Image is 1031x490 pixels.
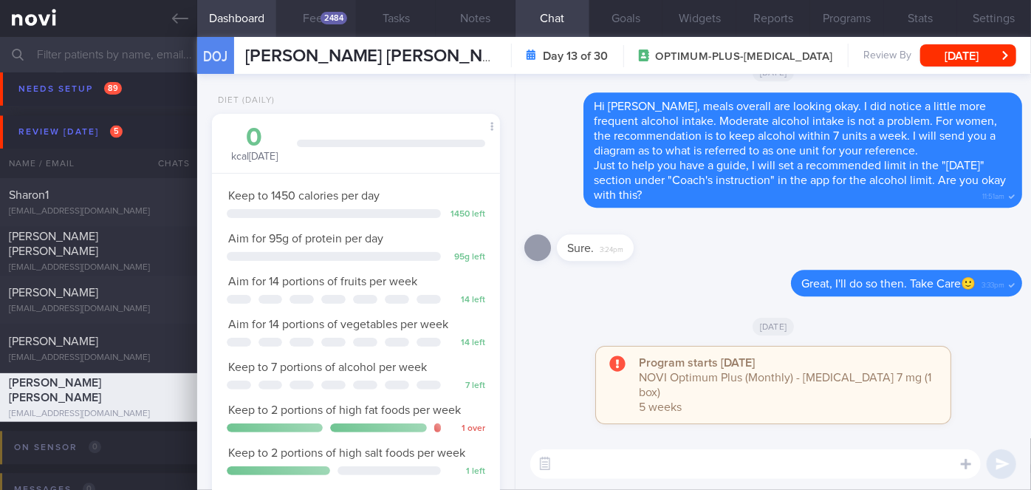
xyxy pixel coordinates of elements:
span: [PERSON_NAME] [PERSON_NAME] [9,231,98,257]
div: Diet (Daily) [212,95,275,106]
span: [PERSON_NAME] [PERSON_NAME] [9,377,101,404]
div: [EMAIL_ADDRESS][DOMAIN_NAME] [9,93,188,104]
span: Aim for 14 portions of fruits per week [228,276,417,287]
span: 11:51am [982,188,1004,202]
div: On sensor [10,438,105,457]
strong: Day 13 of 30 [544,49,609,64]
span: Sure. [567,242,594,254]
div: [EMAIL_ADDRESS][DOMAIN_NAME] [9,304,188,315]
span: OPTIMUM-PLUS-[MEDICAL_DATA] [656,50,833,64]
span: [DATE] [753,318,795,336]
span: 5 [110,125,123,137]
div: 2484 [321,12,347,24]
span: Sharon1 [9,189,49,201]
div: 1 left [448,466,485,477]
div: [EMAIL_ADDRESS][DOMAIN_NAME] [9,409,188,420]
span: Hi [PERSON_NAME], meals overall are looking okay. I did notice a little more frequent alcohol int... [594,101,997,157]
div: DOJ [193,28,238,85]
span: [PERSON_NAME] [9,287,98,299]
div: kcal [DATE] [227,125,282,164]
div: 7 left [448,381,485,392]
strong: Program starts [DATE] [639,357,755,369]
div: 1 over [448,423,485,435]
div: 1450 left [448,209,485,220]
span: Keep to 2 portions of high fat foods per week [228,404,461,416]
span: Keep to 7 portions of alcohol per week [228,361,427,373]
span: Great, I'll do so then. Take Care🙂 [801,278,976,290]
span: 3:24pm [600,241,623,255]
span: Keep to 2 portions of high salt foods per week [228,447,465,459]
span: Aim for 14 portions of vegetables per week [228,319,448,330]
div: 14 left [448,295,485,306]
span: Review By [863,50,911,63]
span: 0 [89,440,101,453]
div: Review [DATE] [15,122,126,142]
div: 95 g left [448,252,485,263]
div: [EMAIL_ADDRESS][DOMAIN_NAME] [9,353,188,364]
div: [EMAIL_ADDRESS][DOMAIN_NAME] [9,262,188,273]
div: Chats [138,149,197,178]
span: 5 weeks [639,401,682,413]
span: NOVI Optimum Plus (Monthly) - [MEDICAL_DATA] 7 mg (1 box) [639,372,931,398]
span: Aim for 95g of protein per day [228,233,383,245]
div: 14 left [448,338,485,349]
div: [EMAIL_ADDRESS][DOMAIN_NAME] [9,206,188,217]
span: [PERSON_NAME] [9,336,98,347]
span: Just to help you have a guide, I will set a recommended limit in the "[DATE]" section under "Coac... [594,160,1006,201]
div: 0 [227,125,282,151]
span: 3:33pm [982,276,1004,290]
button: [DATE] [920,44,1016,67]
span: [PERSON_NAME] [PERSON_NAME] [245,47,524,65]
span: Keep to 1450 calories per day [228,190,380,202]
